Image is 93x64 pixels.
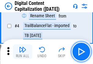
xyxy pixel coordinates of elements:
div: TrailBalanceFlat - imported [23,22,71,30]
img: Settings menu [81,2,88,10]
img: Support [73,4,78,9]
img: Main button [76,47,86,57]
button: Undo [32,44,52,59]
div: Digital Content Capitalization ([DATE]) [15,0,70,12]
div: Undo [38,54,47,58]
div: Run All [16,54,30,58]
div: Skip [58,54,66,58]
img: Run All [19,46,26,53]
button: Skip [52,44,71,59]
div: from [59,14,66,18]
div: TB [DATE] [23,32,42,39]
img: Skip [58,46,65,53]
div: Rename Sheet [29,12,56,20]
button: Run All [13,44,32,59]
span: # 4 [15,23,19,28]
img: Back [5,2,12,10]
div: to [73,24,77,28]
img: Undo [38,46,46,53]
